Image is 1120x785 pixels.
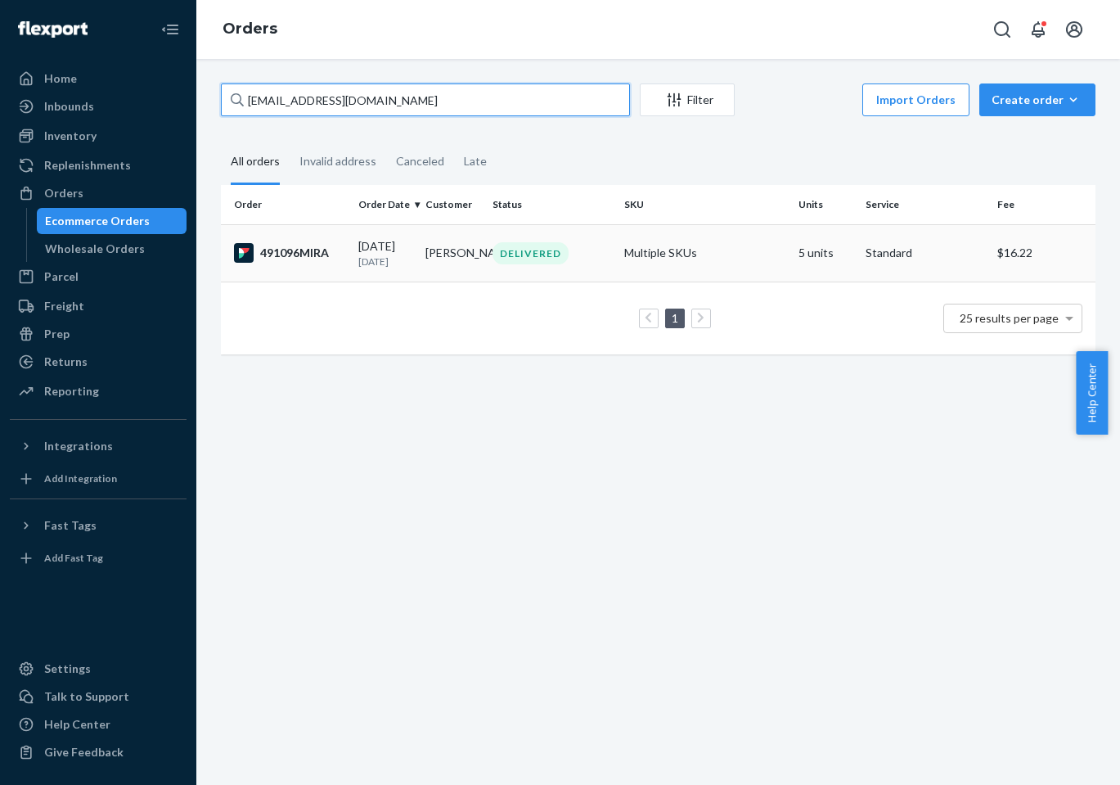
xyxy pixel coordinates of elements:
[44,326,70,342] div: Prep
[221,185,352,224] th: Order
[299,140,376,183] div: Invalid address
[10,349,187,375] a: Returns
[1058,13,1091,46] button: Open account menu
[859,185,990,224] th: Service
[10,656,187,682] a: Settings
[10,739,187,765] button: Give Feedback
[10,378,187,404] a: Reporting
[44,471,117,485] div: Add Integration
[1022,13,1055,46] button: Open notifications
[45,241,145,257] div: Wholesale Orders
[10,180,187,206] a: Orders
[34,11,93,26] span: Support
[44,383,99,399] div: Reporting
[866,245,983,261] p: Standard
[10,466,187,492] a: Add Integration
[44,551,103,565] div: Add Fast Tag
[44,688,129,705] div: Talk to Support
[991,185,1095,224] th: Fee
[223,20,277,38] a: Orders
[640,83,735,116] button: Filter
[209,6,290,53] ol: breadcrumbs
[986,13,1019,46] button: Open Search Box
[493,242,569,264] div: DELIVERED
[618,185,793,224] th: SKU
[10,123,187,149] a: Inventory
[44,128,97,144] div: Inventory
[10,93,187,120] a: Inbounds
[10,683,187,710] button: Talk to Support
[44,268,79,285] div: Parcel
[1076,351,1108,435] button: Help Center
[358,238,412,268] div: [DATE]
[992,92,1083,108] div: Create order
[44,157,131,174] div: Replenishments
[10,512,187,539] button: Fast Tags
[352,185,419,224] th: Order Date
[486,185,617,224] th: Status
[10,293,187,319] a: Freight
[45,213,150,229] div: Ecommerce Orders
[464,140,487,183] div: Late
[979,83,1095,116] button: Create order
[862,83,969,116] button: Import Orders
[425,197,479,211] div: Customer
[10,152,187,178] a: Replenishments
[10,545,187,571] a: Add Fast Tag
[991,224,1095,282] td: $16.22
[10,711,187,738] a: Help Center
[154,13,187,46] button: Close Navigation
[44,517,97,534] div: Fast Tags
[44,98,94,115] div: Inbounds
[44,716,110,733] div: Help Center
[44,185,83,201] div: Orders
[37,236,187,262] a: Wholesale Orders
[44,70,77,87] div: Home
[358,255,412,268] p: [DATE]
[10,65,187,92] a: Home
[419,224,486,282] td: [PERSON_NAME]
[792,185,859,224] th: Units
[234,243,345,263] div: 491096MIRA
[396,140,444,183] div: Canceled
[792,224,859,282] td: 5 units
[10,433,187,459] button: Integrations
[44,354,88,370] div: Returns
[960,311,1059,325] span: 25 results per page
[231,140,280,185] div: All orders
[618,224,793,282] td: Multiple SKUs
[10,321,187,347] a: Prep
[44,438,113,454] div: Integrations
[37,208,187,234] a: Ecommerce Orders
[44,744,124,760] div: Give Feedback
[10,264,187,290] a: Parcel
[668,311,681,325] a: Page 1 is your current page
[18,21,88,38] img: Flexport logo
[44,298,84,314] div: Freight
[44,661,91,677] div: Settings
[221,83,630,116] input: Search orders
[641,92,734,108] div: Filter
